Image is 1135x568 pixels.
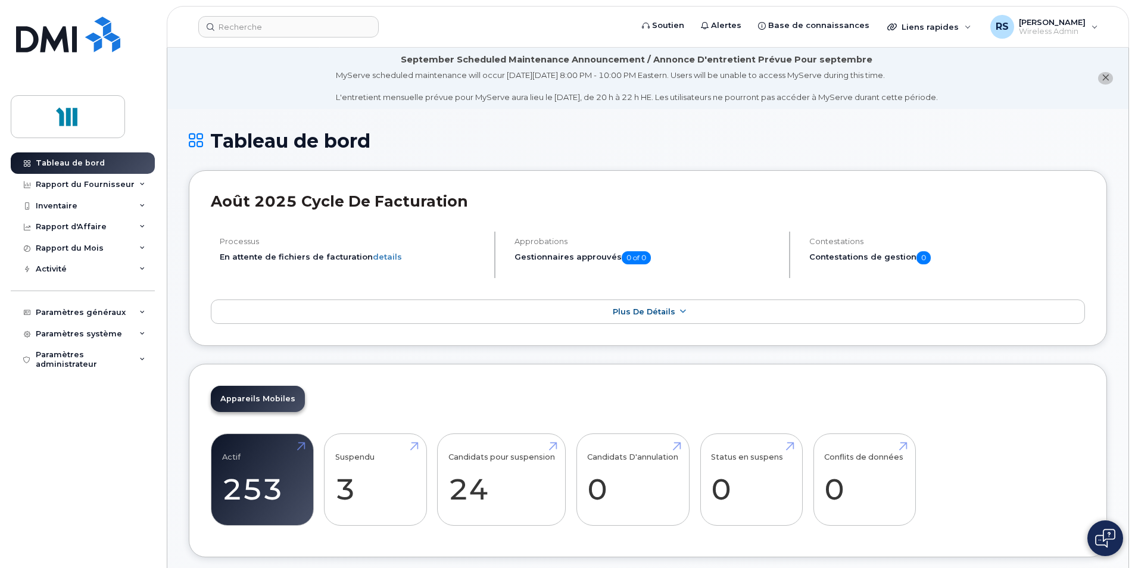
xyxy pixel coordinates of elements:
img: Open chat [1095,529,1115,548]
span: 0 [916,251,931,264]
button: close notification [1098,72,1113,85]
a: Suspendu 3 [335,441,416,519]
a: Actif 253 [222,441,303,519]
a: Appareils Mobiles [211,386,305,412]
a: details [373,252,402,261]
span: 0 of 0 [622,251,651,264]
a: Candidats D'annulation 0 [587,441,678,519]
div: September Scheduled Maintenance Announcement / Annonce D'entretient Prévue Pour septembre [401,54,872,66]
h4: Processus [220,237,484,246]
h5: Contestations de gestion [809,251,1085,264]
h5: Gestionnaires approuvés [515,251,779,264]
h2: août 2025 Cycle de facturation [211,192,1085,210]
a: Status en suspens 0 [711,441,791,519]
a: Conflits de données 0 [824,441,905,519]
div: MyServe scheduled maintenance will occur [DATE][DATE] 8:00 PM - 10:00 PM Eastern. Users will be u... [336,70,938,103]
a: Candidats pour suspension 24 [448,441,555,519]
h4: Approbations [515,237,779,246]
span: Plus de détails [613,307,675,316]
h1: Tableau de bord [189,130,1107,151]
li: En attente de fichiers de facturation [220,251,484,263]
h4: Contestations [809,237,1085,246]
